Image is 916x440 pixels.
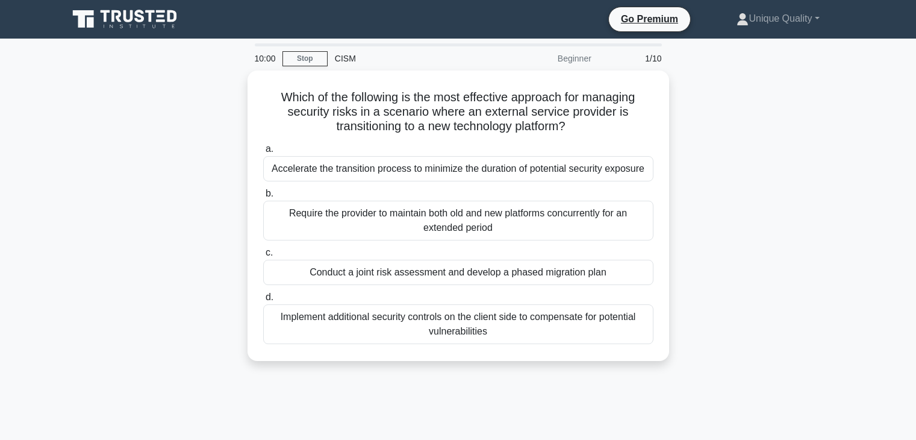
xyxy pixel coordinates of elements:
span: c. [266,247,273,257]
div: Implement additional security controls on the client side to compensate for potential vulnerabili... [263,304,653,344]
div: Beginner [493,46,599,71]
span: d. [266,292,273,302]
div: Conduct a joint risk assessment and develop a phased migration plan [263,260,653,285]
div: Require the provider to maintain both old and new platforms concurrently for an extended period [263,201,653,240]
span: a. [266,143,273,154]
a: Stop [282,51,328,66]
div: Accelerate the transition process to minimize the duration of potential security exposure [263,156,653,181]
a: Go Premium [614,11,685,27]
a: Unique Quality [708,7,848,31]
span: b. [266,188,273,198]
div: 1/10 [599,46,669,71]
div: 10:00 [248,46,282,71]
h5: Which of the following is the most effective approach for managing security risks in a scenario w... [262,90,655,134]
div: CISM [328,46,493,71]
